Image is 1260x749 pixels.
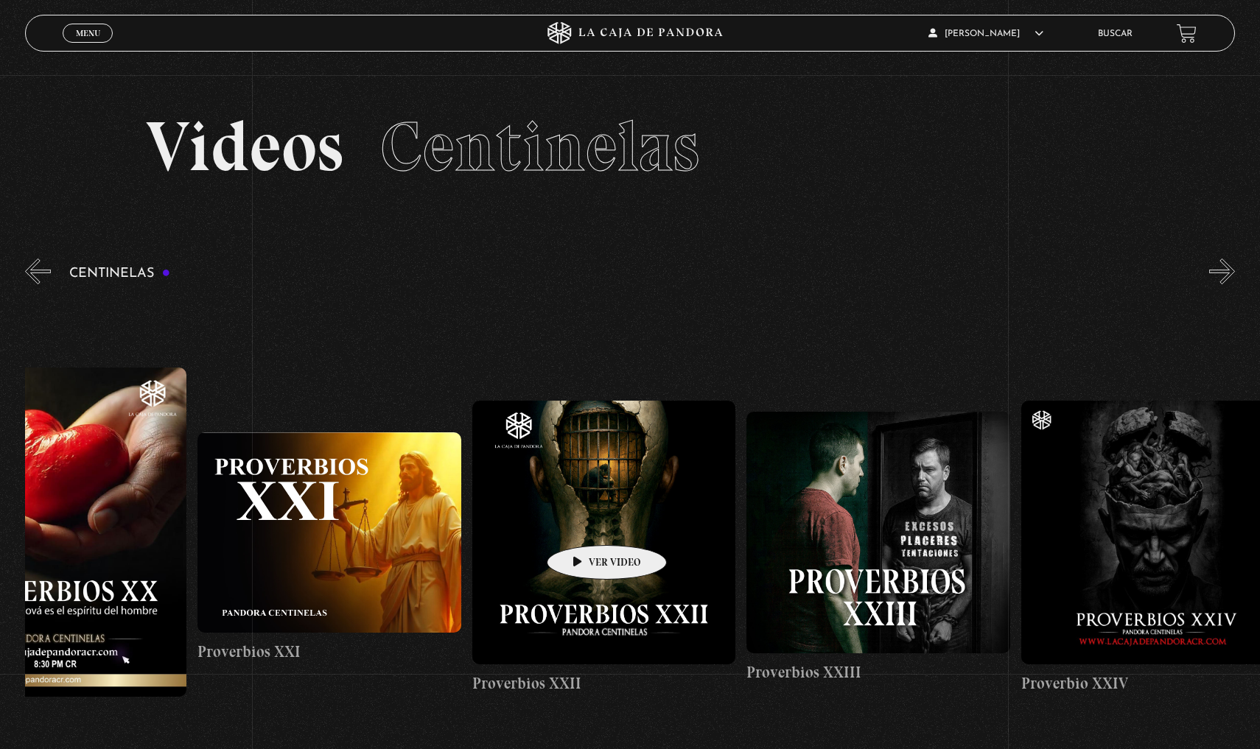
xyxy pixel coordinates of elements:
[76,29,100,38] span: Menu
[25,259,51,284] button: Previous
[69,267,170,281] h3: Centinelas
[472,672,735,695] h4: Proverbios XXII
[1098,29,1133,38] a: Buscar
[380,105,699,189] span: Centinelas
[146,112,1113,182] h2: Videos
[1177,24,1197,43] a: View your shopping cart
[1209,259,1235,284] button: Next
[197,640,461,664] h4: Proverbios XXI
[928,29,1043,38] span: [PERSON_NAME]
[71,41,105,52] span: Cerrar
[746,661,1009,684] h4: Proverbios XXIII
